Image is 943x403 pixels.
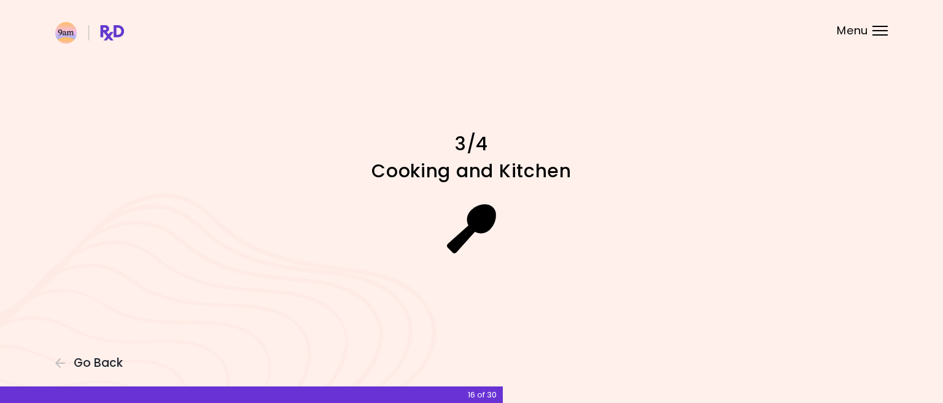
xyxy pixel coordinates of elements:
img: RxDiet [55,22,124,44]
span: Go Back [74,356,123,370]
h1: Cooking and Kitchen [257,159,686,183]
span: Menu [837,25,868,36]
h1: 3/4 [257,132,686,156]
button: Go Back [55,356,129,370]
